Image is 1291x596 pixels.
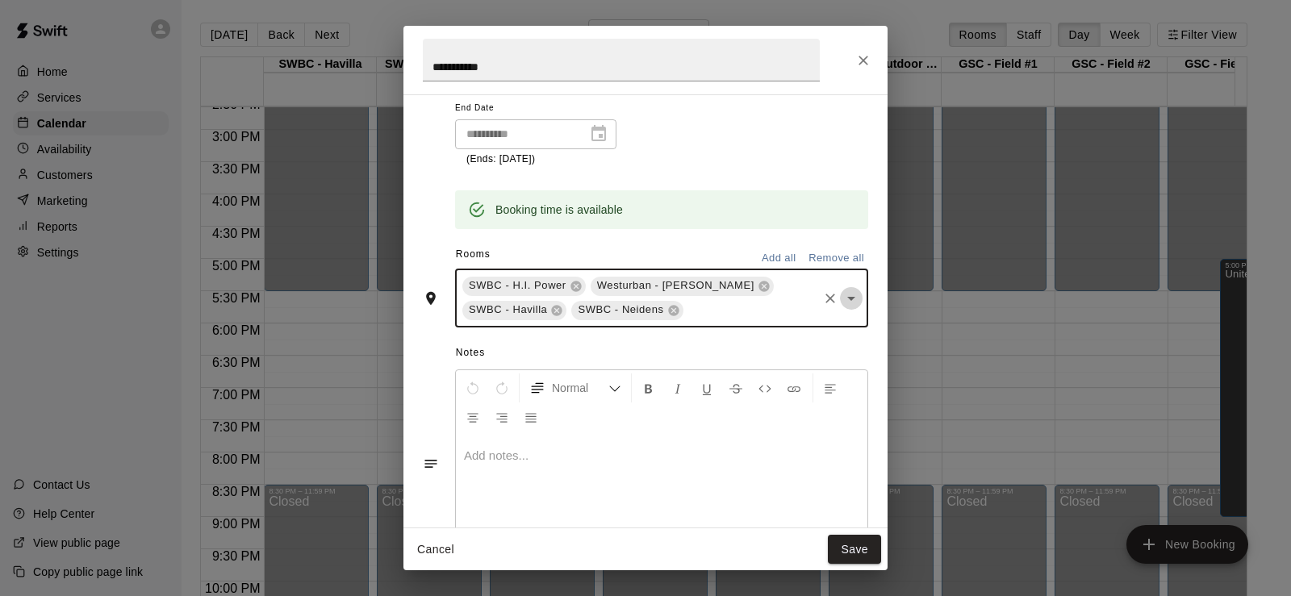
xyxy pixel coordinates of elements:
div: SWBC - H.I. Power [462,277,586,296]
span: Notes [456,340,868,366]
button: Justify Align [517,402,545,431]
button: Formatting Options [523,373,628,402]
div: Westurban - [PERSON_NAME] [591,277,774,296]
button: Format Italics [664,373,691,402]
button: Remove all [804,246,868,271]
button: Center Align [459,402,487,431]
span: SWBC - H.I. Power [462,277,573,294]
button: Close [849,46,878,75]
button: Format Strikethrough [722,373,750,402]
div: Booking time is available [495,195,623,224]
button: Open [840,287,863,310]
button: Left Align [817,373,844,402]
button: Save [828,535,881,565]
button: Clear [819,287,842,310]
button: Insert Link [780,373,808,402]
span: Rooms [456,248,491,260]
button: Format Underline [693,373,721,402]
button: Undo [459,373,487,402]
button: Add all [753,246,804,271]
span: SWBC - Havilla [462,302,554,318]
button: Redo [488,373,516,402]
button: Right Align [488,402,516,431]
div: SWBC - Neidens [571,301,683,320]
p: (Ends: [DATE]) [466,152,605,168]
span: Normal [552,380,608,396]
span: Westurban - [PERSON_NAME] [591,277,761,294]
div: SWBC - Havilla [462,301,566,320]
svg: Rooms [423,290,439,306]
button: Format Bold [635,373,662,402]
button: Insert Code [751,373,779,402]
span: SWBC - Neidens [571,302,670,318]
span: End Date [455,98,616,119]
button: Cancel [410,535,462,565]
svg: Notes [423,456,439,472]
